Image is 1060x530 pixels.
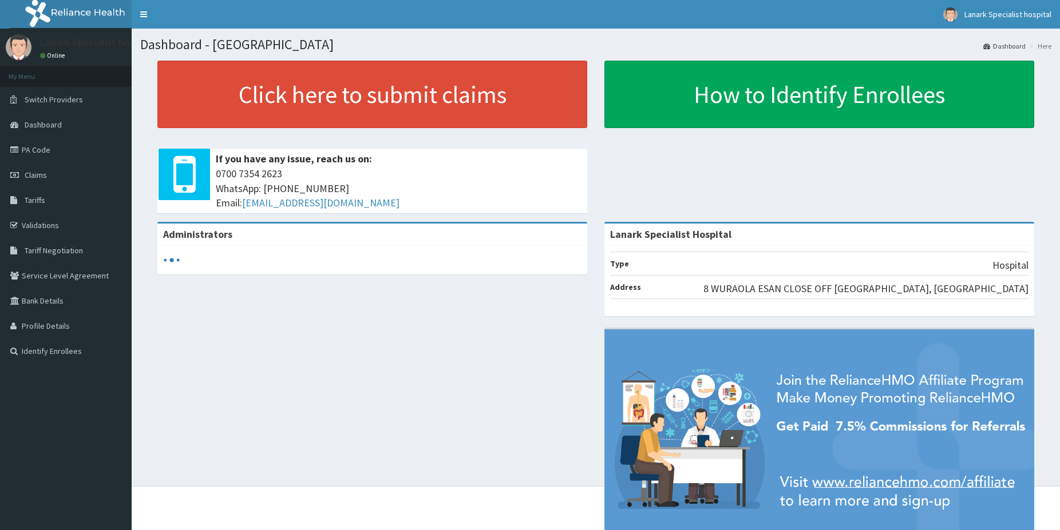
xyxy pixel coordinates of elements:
[163,252,180,269] svg: audio-loading
[25,195,45,205] span: Tariffs
[983,41,1026,51] a: Dashboard
[25,119,62,130] span: Dashboard
[610,228,731,241] strong: Lanark Specialist Hospital
[25,94,83,105] span: Switch Providers
[943,7,958,22] img: User Image
[992,258,1029,273] p: Hospital
[703,281,1029,296] p: 8 WURAOLA ESAN CLOSE OFF [GEOGRAPHIC_DATA], [GEOGRAPHIC_DATA]
[163,228,232,241] b: Administrators
[610,258,629,269] b: Type
[1027,41,1051,51] li: Here
[25,245,83,256] span: Tariff Negotiation
[6,34,31,60] img: User Image
[216,152,372,165] b: If you have any issue, reach us on:
[604,61,1034,128] a: How to Identify Enrollees
[610,282,641,292] b: Address
[140,37,1051,52] h1: Dashboard - [GEOGRAPHIC_DATA]
[40,51,68,59] a: Online
[242,196,400,209] a: [EMAIL_ADDRESS][DOMAIN_NAME]
[25,170,47,180] span: Claims
[964,9,1051,19] span: Lanark Specialist hospital
[157,61,587,128] a: Click here to submit claims
[40,37,155,47] p: Lanark Specialist hospital
[216,166,582,210] span: 0700 7354 2623 WhatsApp: [PHONE_NUMBER] Email:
